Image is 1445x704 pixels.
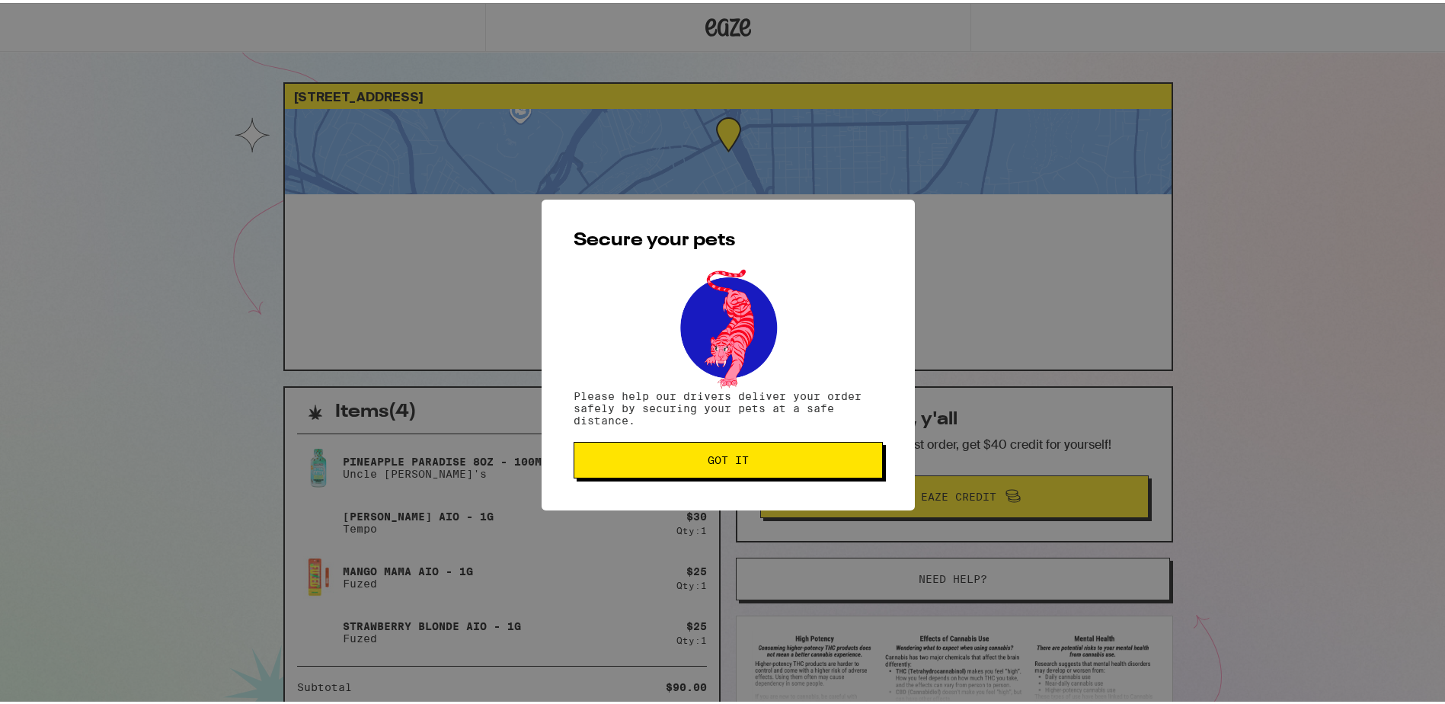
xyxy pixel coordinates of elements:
[574,229,883,247] h2: Secure your pets
[708,452,749,462] span: Got it
[574,387,883,424] p: Please help our drivers deliver your order safely by securing your pets at a safe distance.
[9,11,110,23] span: Hi. Need any help?
[666,262,791,387] img: pets
[574,439,883,475] button: Got it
